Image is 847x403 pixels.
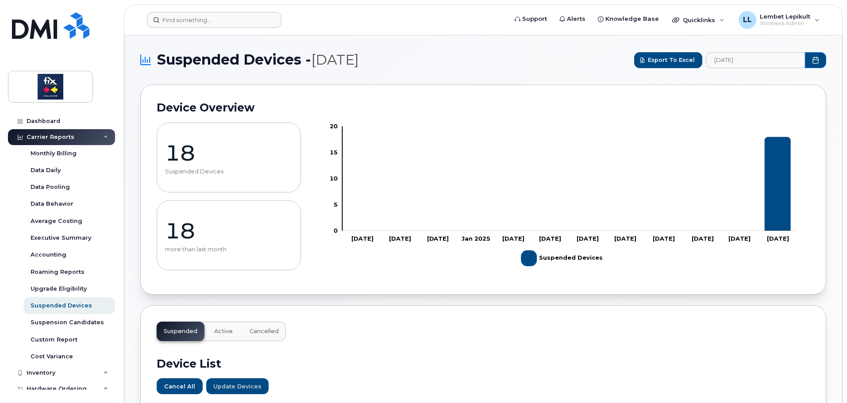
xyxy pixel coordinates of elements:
[767,235,789,242] tspan: [DATE]
[521,247,603,270] g: Suspended Devices
[165,246,293,253] p: more than last month
[653,235,675,242] tspan: [DATE]
[521,247,603,270] g: Legend
[462,235,490,242] tspan: Jan 2025
[706,52,805,68] input: archived_billing_data
[165,168,293,175] p: Suspended Devices
[692,235,714,242] tspan: [DATE]
[157,101,810,114] h2: Device Overview
[214,328,233,335] span: Active
[164,382,195,391] span: Cancel All
[311,51,359,68] span: [DATE]
[250,328,279,335] span: Cancelled
[348,137,791,231] g: Suspended Devices
[502,235,524,242] tspan: [DATE]
[334,227,338,234] tspan: 0
[330,123,338,130] tspan: 20
[805,52,826,68] button: Choose Date
[351,235,373,242] tspan: [DATE]
[330,123,797,270] g: Chart
[157,378,203,394] button: Cancel All
[213,382,262,391] span: Update Devices
[165,140,293,166] p: 18
[157,51,359,69] span: Suspended Devices -
[334,201,338,208] tspan: 5
[427,235,449,242] tspan: [DATE]
[165,218,293,244] p: 18
[539,235,561,242] tspan: [DATE]
[330,149,338,156] tspan: 15
[648,56,695,64] span: Export to Excel
[634,52,702,68] button: Export to Excel
[206,378,269,394] button: Update Devices
[389,235,411,242] tspan: [DATE]
[157,357,810,370] h2: Device List
[330,175,338,182] tspan: 10
[729,235,751,242] tspan: [DATE]
[614,235,636,242] tspan: [DATE]
[577,235,599,242] tspan: [DATE]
